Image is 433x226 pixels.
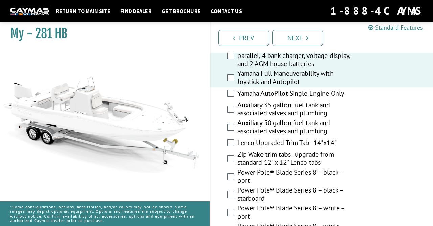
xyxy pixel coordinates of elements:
a: Standard Features [368,24,423,31]
label: Auxiliary 35 gallon fuel tank and associated valves and plumbing [237,101,355,119]
label: Power Pole® Blade Series 8’ – black – port [237,168,355,186]
label: Yamaha Full Maneuverability with Joystick and Autopilot [237,69,355,87]
h1: My - 281 HB [10,26,193,41]
a: Next [272,30,323,46]
a: Find Dealer [117,6,155,15]
a: Contact Us [207,6,245,15]
label: Motorized battery switches, battery parallel, 4 bank charger, voltage display, and 2 AGM house ba... [237,43,355,69]
label: Power Pole® Blade Series 8’ – black – starboard [237,186,355,204]
p: *Some configurations, options, accessories, and/or colors may not be shown. Some images may depic... [10,201,200,226]
div: 1-888-4CAYMAS [330,3,423,18]
label: Yamaha AutoPilot Single Engine Only [237,89,355,99]
a: Return to main site [52,6,114,15]
img: white-logo-c9c8dbefe5ff5ceceb0f0178aa75bf4bb51f6bca0971e226c86eb53dfe498488.png [10,8,49,15]
ul: Pagination [216,29,433,46]
label: Auxiliary 50 gallon fuel tank and associated valves and plumbing [237,119,355,137]
label: Zip Wake trim tabs - upgrade from standard 12" x 12" Lenco tabs [237,150,355,168]
label: Lenco Upgraded Trim Tab - 14"x14" [237,139,355,149]
a: Get Brochure [158,6,204,15]
label: Power Pole® Blade Series 8’ – white – port [237,204,355,222]
a: Prev [218,30,269,46]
